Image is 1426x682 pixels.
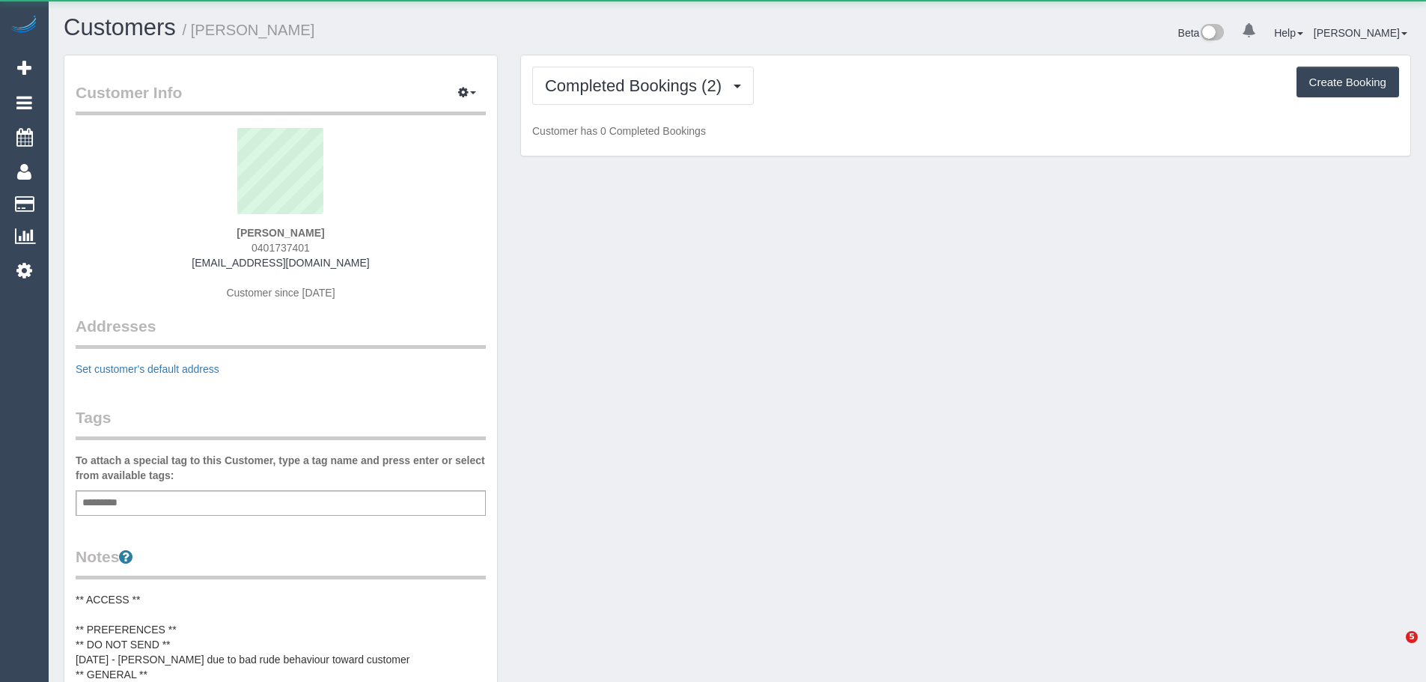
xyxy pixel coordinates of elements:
[532,67,754,105] button: Completed Bookings (2)
[183,22,315,38] small: / [PERSON_NAME]
[192,257,369,269] a: [EMAIL_ADDRESS][DOMAIN_NAME]
[545,76,729,95] span: Completed Bookings (2)
[76,82,486,115] legend: Customer Info
[76,453,486,483] label: To attach a special tag to this Customer, type a tag name and press enter or select from availabl...
[1274,27,1303,39] a: Help
[1178,27,1225,39] a: Beta
[76,407,486,440] legend: Tags
[76,546,486,579] legend: Notes
[237,227,324,239] strong: [PERSON_NAME]
[1296,67,1399,98] button: Create Booking
[1375,631,1411,667] iframe: Intercom live chat
[76,363,219,375] a: Set customer's default address
[64,14,176,40] a: Customers
[1406,631,1418,643] span: 5
[226,287,335,299] span: Customer since [DATE]
[1199,24,1224,43] img: New interface
[9,15,39,36] img: Automaid Logo
[532,124,1399,138] p: Customer has 0 Completed Bookings
[1314,27,1407,39] a: [PERSON_NAME]
[76,592,486,682] pre: ** ACCESS ** ** PREFERENCES ** ** DO NOT SEND ** [DATE] - [PERSON_NAME] due to bad rude behaviour...
[252,242,310,254] span: 0401737401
